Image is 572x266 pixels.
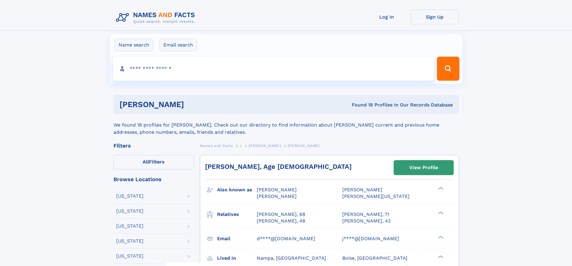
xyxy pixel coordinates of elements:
div: ❯ [437,255,444,259]
span: Nampa, [GEOGRAPHIC_DATA] [257,255,326,261]
label: Name search [115,39,153,51]
label: Filters [113,155,194,169]
div: [US_STATE] [116,224,144,229]
button: Search Button [437,57,459,81]
img: Logo Names and Facts [113,10,200,26]
div: [US_STATE] [116,239,144,244]
a: Names and Facts [200,142,233,149]
h3: Email [217,234,257,244]
a: [PERSON_NAME], 68 [257,211,305,218]
span: J [240,144,242,148]
a: [PERSON_NAME], 71 [342,211,389,218]
div: Filters [113,143,194,148]
a: [PERSON_NAME], 48 [257,218,305,224]
span: [PERSON_NAME][US_STATE] [342,193,410,199]
a: J [240,142,242,149]
a: [PERSON_NAME], 42 [342,218,391,224]
label: Email search [159,39,197,51]
div: Browse Locations [113,177,194,182]
h3: Lived in [217,253,257,263]
a: Sign Up [411,10,459,24]
a: [PERSON_NAME] [249,142,281,149]
div: View Profile [409,161,438,175]
div: Found 18 Profiles In Our Records Database [268,102,453,108]
div: ❯ [437,211,444,215]
span: [PERSON_NAME] [342,187,382,193]
span: Boise, [GEOGRAPHIC_DATA] [342,255,407,261]
h1: [PERSON_NAME] [120,101,268,108]
span: [PERSON_NAME] [249,144,281,148]
div: ❯ [437,235,444,239]
span: [PERSON_NAME] [288,144,320,148]
span: [PERSON_NAME] [257,187,297,193]
div: [US_STATE] [116,194,144,199]
span: All [143,159,149,165]
span: [PERSON_NAME] [257,193,297,199]
a: Log In [363,10,411,24]
h3: Also known as [217,185,257,195]
a: [PERSON_NAME], Age [DEMOGRAPHIC_DATA] [205,163,352,170]
input: search input [113,57,434,81]
div: [US_STATE] [116,254,144,259]
div: We found 18 profiles for [PERSON_NAME]. Check out our directory to find information about [PERSON... [113,114,459,136]
div: ❯ [437,187,444,190]
a: View Profile [394,160,453,175]
h3: Relatives [217,209,257,220]
div: [US_STATE] [116,209,144,214]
